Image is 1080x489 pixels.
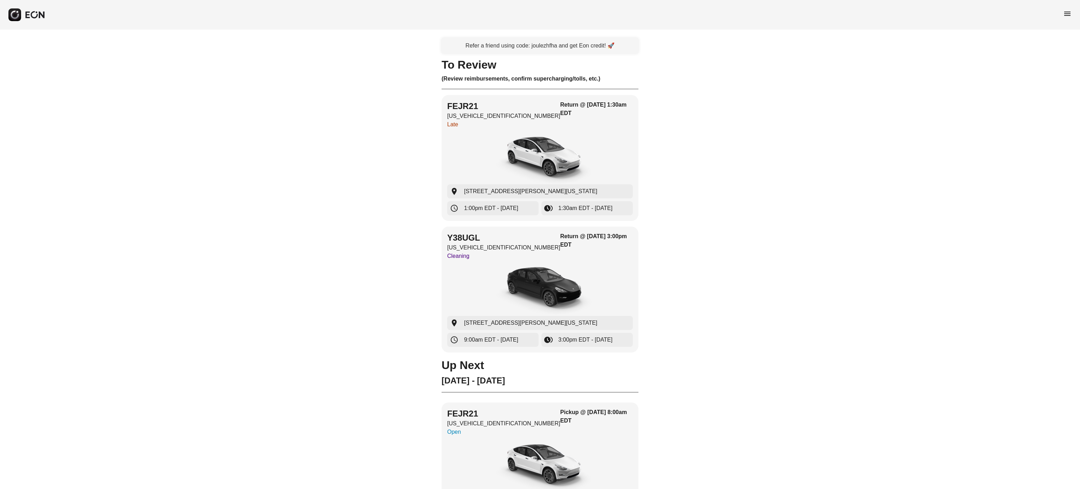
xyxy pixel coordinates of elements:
[447,243,560,252] p: [US_VEHICLE_IDENTIFICATION_NUMBER]
[487,132,593,184] img: car
[544,204,553,212] span: browse_gallery
[447,232,560,243] h2: Y38UGL
[442,95,638,221] button: FEJR21[US_VEHICLE_IDENTIFICATION_NUMBER]LateReturn @ [DATE] 1:30am EDTcar[STREET_ADDRESS][PERSON_...
[442,375,638,386] h2: [DATE] - [DATE]
[447,428,560,436] p: Open
[442,227,638,353] button: Y38UGL[US_VEHICLE_IDENTIFICATION_NUMBER]CleaningReturn @ [DATE] 3:00pm EDTcar[STREET_ADDRESS][PER...
[560,408,633,425] h3: Pickup @ [DATE] 8:00am EDT
[447,101,560,112] h2: FEJR21
[464,336,518,344] span: 9:00am EDT - [DATE]
[558,336,612,344] span: 3:00pm EDT - [DATE]
[560,101,633,118] h3: Return @ [DATE] 1:30am EDT
[464,319,597,327] span: [STREET_ADDRESS][PERSON_NAME][US_STATE]
[560,232,633,249] h3: Return @ [DATE] 3:00pm EDT
[487,263,593,316] img: car
[1063,9,1072,18] span: menu
[450,204,458,212] span: schedule
[450,187,458,196] span: location_on
[447,112,560,120] p: [US_VEHICLE_IDENTIFICATION_NUMBER]
[442,61,638,69] h1: To Review
[464,187,597,196] span: [STREET_ADDRESS][PERSON_NAME][US_STATE]
[442,361,638,369] h1: Up Next
[544,336,553,344] span: browse_gallery
[450,336,458,344] span: schedule
[464,204,518,212] span: 1:00pm EDT - [DATE]
[558,204,612,212] span: 1:30am EDT - [DATE]
[447,252,560,260] p: Cleaning
[442,75,638,83] h3: (Review reimbursements, confirm supercharging/tolls, etc.)
[450,319,458,327] span: location_on
[447,419,560,428] p: [US_VEHICLE_IDENTIFICATION_NUMBER]
[447,408,560,419] h2: FEJR21
[447,120,560,129] p: Late
[442,38,638,53] a: Refer a friend using code: joulezhfha and get Eon credit! 🚀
